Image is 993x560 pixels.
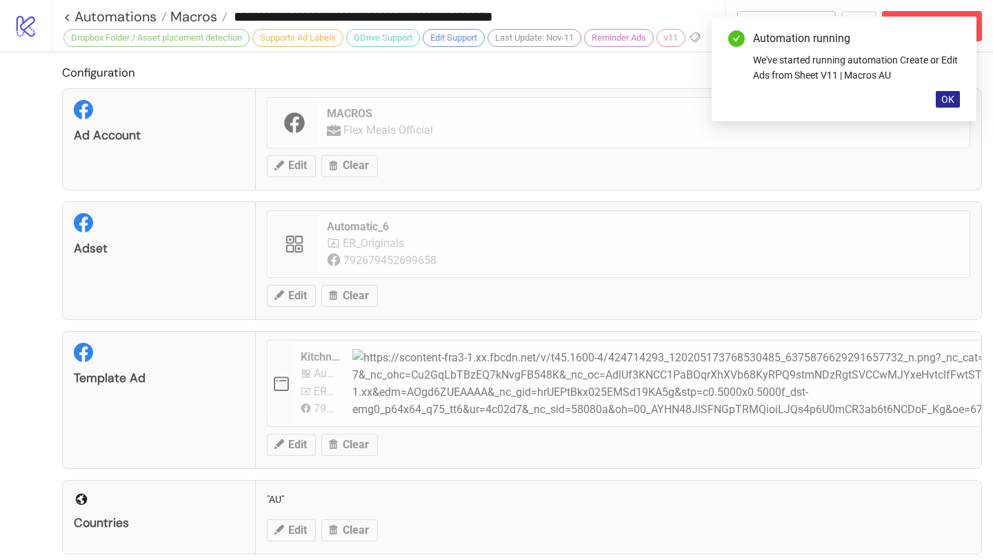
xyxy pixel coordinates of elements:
h2: Configuration [62,63,982,81]
span: check-circle [728,30,745,47]
div: We've started running automation Create or Edit Ads from Sheet V11 | Macros AU [753,52,960,83]
div: v11 [656,29,685,47]
button: OK [936,91,960,108]
button: ... [841,11,876,41]
span: OK [941,94,954,105]
div: Edit Support [423,29,485,47]
div: Supports Ad Labels [252,29,343,47]
button: Abort Run [882,11,982,41]
div: Dropbox Folder / Asset placement detection [63,29,250,47]
button: To Builder [737,11,836,41]
div: Reminder Ads [584,29,654,47]
span: Macros [167,8,217,26]
div: Last Update: Nov-11 [488,29,581,47]
div: Automation running [753,30,960,47]
a: Macros [167,10,228,23]
div: GDrive Support [346,29,420,47]
a: < Automations [63,10,167,23]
